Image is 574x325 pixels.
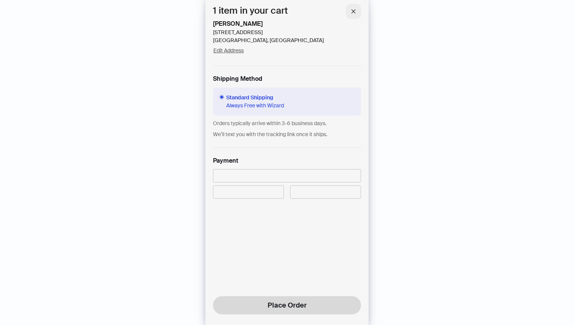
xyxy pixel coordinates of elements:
span: close [351,9,356,14]
div: We’ll text you with the tracking link once it ships. [213,130,361,138]
h1: 1 item in your cart [213,4,288,19]
button: Edit Address [213,44,244,57]
span: Always Free with Wizard [226,102,284,110]
span: Standard Shipping [226,94,284,102]
iframe: Secure CVC input frame [293,189,358,195]
iframe: Secure expiration date input frame [216,189,281,195]
span: Edit Address [213,47,244,54]
h2: Shipping Method [213,75,361,83]
div: [GEOGRAPHIC_DATA], [GEOGRAPHIC_DATA] [213,36,324,44]
iframe: Secure card number input frame [216,173,358,179]
h2: Payment [213,157,238,165]
strong: [PERSON_NAME] [213,20,263,28]
div: [STREET_ADDRESS] [213,28,324,36]
div: Orders typically arrive within 3-6 business days. [213,119,361,127]
button: Place Order [213,296,361,314]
